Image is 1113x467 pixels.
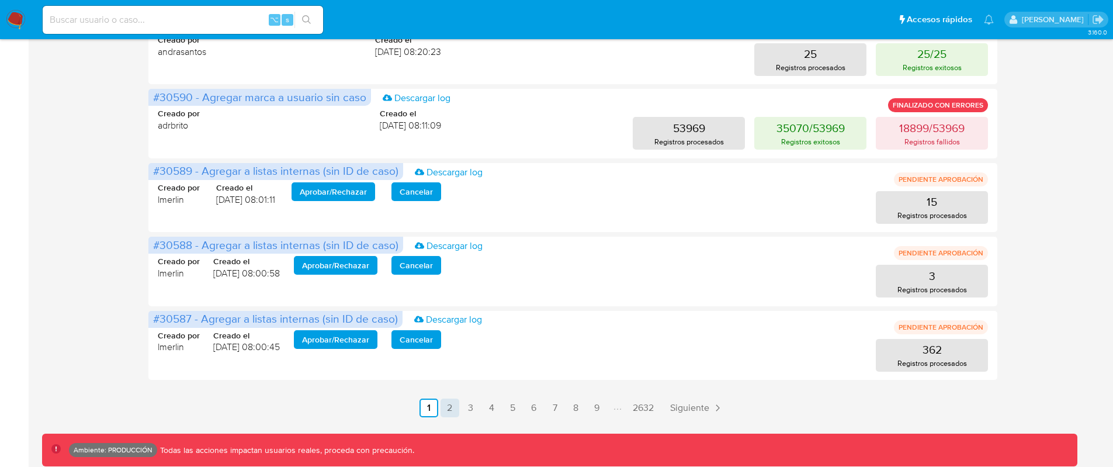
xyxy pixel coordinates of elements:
p: Todas las acciones impactan usuarios reales, proceda con precaución. [157,445,414,456]
span: 3.160.0 [1088,27,1107,37]
p: omar.guzman@mercadolibre.com.co [1022,14,1088,25]
span: ⌥ [270,14,279,25]
p: Ambiente: PRODUCCIÓN [74,448,152,452]
span: Accesos rápidos [907,13,972,26]
span: s [286,14,289,25]
input: Buscar usuario o caso... [43,12,323,27]
a: Salir [1092,13,1104,26]
a: Notificaciones [984,15,994,25]
button: search-icon [294,12,318,28]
